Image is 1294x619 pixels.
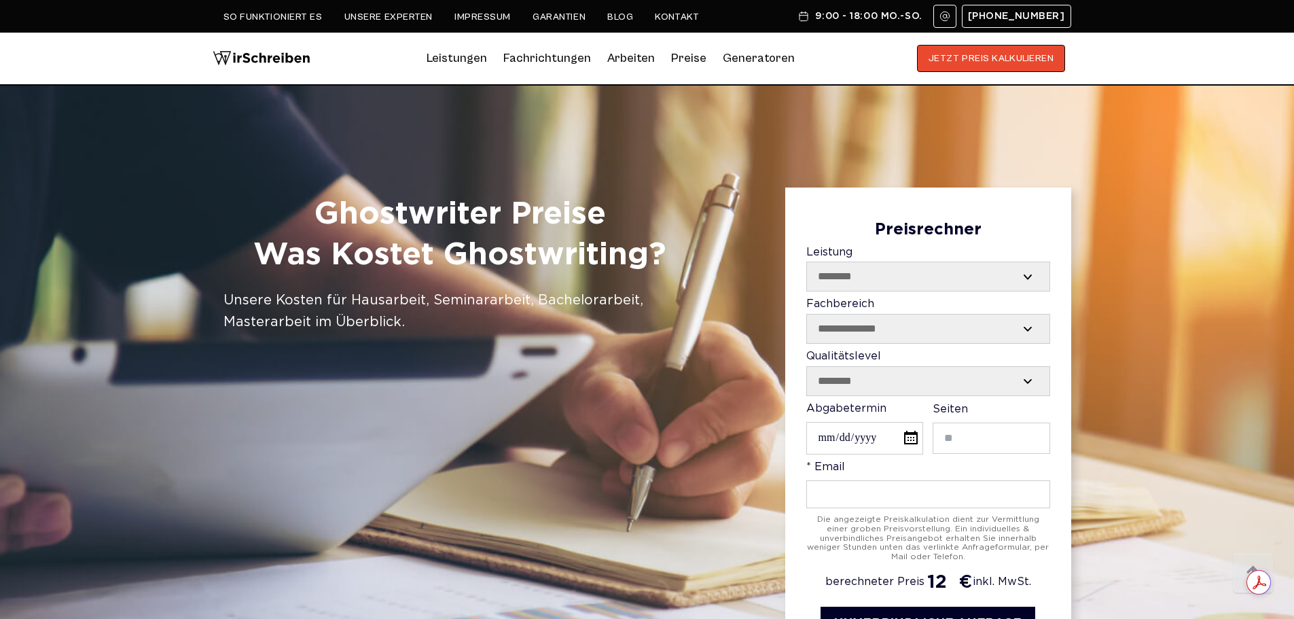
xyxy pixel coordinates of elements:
[933,404,968,414] span: Seiten
[223,194,697,276] h1: Ghostwriter Preise Was Kostet Ghostwriting?
[723,48,795,69] a: Generatoren
[223,289,697,333] div: Unsere Kosten für Hausarbeit, Seminararbeit, Bachelorarbeit, Masterarbeit im Überblick.
[962,5,1071,28] a: [PHONE_NUMBER]
[806,221,1050,240] div: Preisrechner
[607,12,633,22] a: Blog
[927,572,947,593] span: 12
[806,515,1050,562] div: Die angezeigte Preiskalkulation dient zur Vermittlung einer groben Preisvorstellung. Ein individu...
[806,480,1050,508] input: * Email
[806,298,1050,344] label: Fachbereich
[815,11,922,22] span: 9:00 - 18:00 Mo.-So.
[825,576,924,588] span: berechneter Preis
[1233,554,1274,595] img: button top
[939,11,950,22] img: Email
[807,262,1049,291] select: Leistung
[655,12,699,22] a: Kontakt
[806,247,1050,292] label: Leistung
[806,461,1050,508] label: * Email
[344,12,433,22] a: Unsere Experten
[533,12,586,22] a: Garantien
[223,12,323,22] a: So funktioniert es
[973,576,1031,588] span: inkl. MwSt.
[917,45,1066,72] button: JETZT PREIS KALKULIEREN
[806,403,923,455] label: Abgabetermin
[607,48,655,69] a: Arbeiten
[503,48,591,69] a: Fachrichtungen
[797,11,810,22] img: Schedule
[427,48,487,69] a: Leistungen
[806,351,1050,396] label: Qualitätslevel
[454,12,511,22] a: Impressum
[959,571,973,593] span: €
[968,11,1065,22] span: [PHONE_NUMBER]
[806,422,923,454] input: Abgabetermin
[807,315,1049,343] select: Fachbereich
[807,367,1049,395] select: Qualitätslevel
[671,51,706,65] a: Preise
[213,45,310,72] img: logo wirschreiben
